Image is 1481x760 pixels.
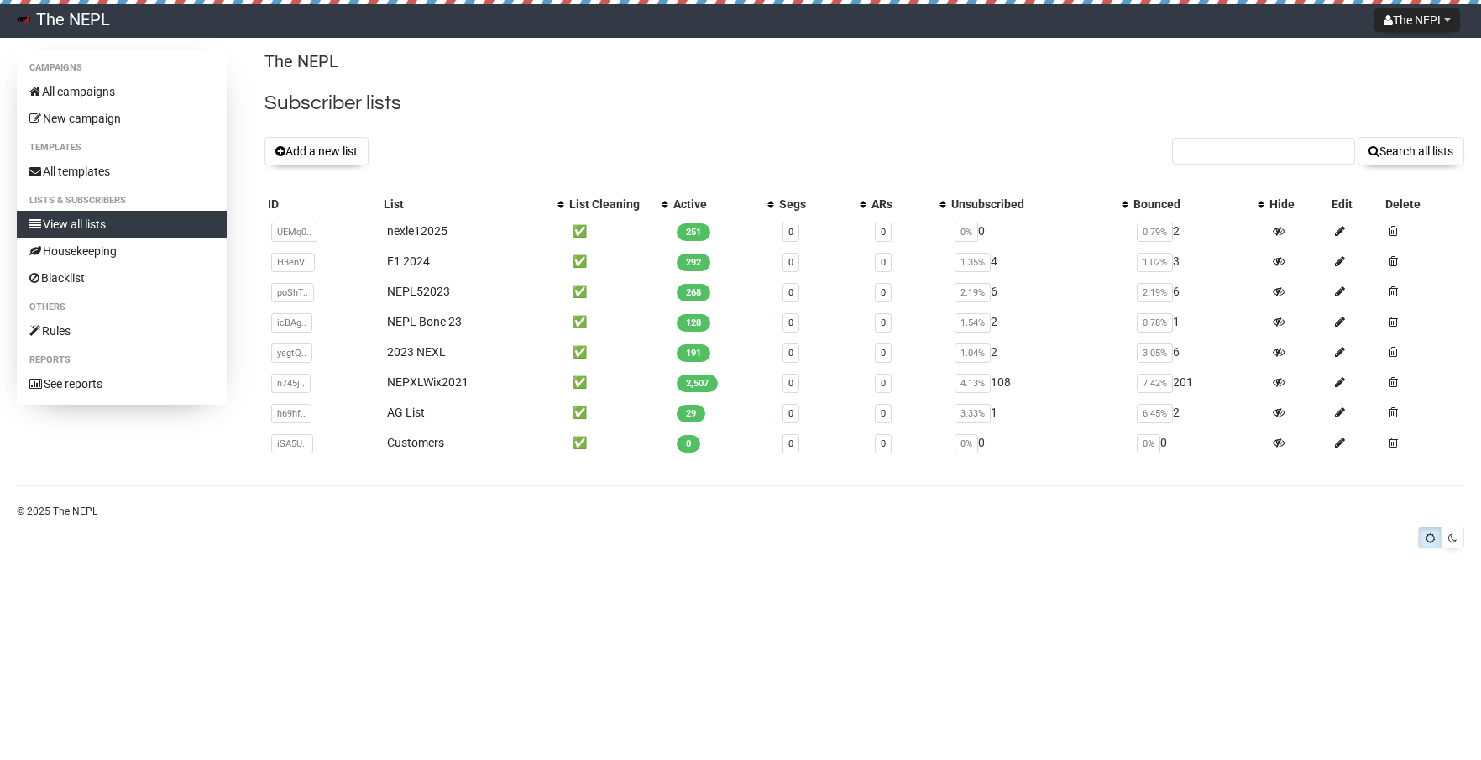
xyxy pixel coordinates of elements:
button: The NEPL [1374,8,1460,32]
div: Segs [779,196,850,212]
span: 0.78% [1137,313,1173,333]
th: ARs: No sort applied, activate to apply an ascending sort [868,192,949,216]
span: 268 [677,284,710,301]
a: 0 [788,287,793,298]
div: Edit [1332,196,1379,212]
a: 0 [788,408,793,419]
a: 0 [881,317,886,328]
span: iSA5U.. [271,434,313,453]
span: ysgtQ.. [271,343,312,363]
span: 191 [677,344,710,362]
a: 0 [881,227,886,238]
a: 0 [788,227,793,238]
div: Active [673,196,760,212]
td: 0 [948,216,1130,246]
span: UEMq0.. [271,223,317,242]
a: New campaign [17,105,227,132]
span: 0% [1137,434,1160,453]
a: 0 [881,378,886,389]
span: 29 [677,405,705,422]
td: ✅ [566,337,670,367]
span: 0% [955,434,978,453]
a: NEPL52023 [387,285,450,298]
li: Lists & subscribers [17,191,227,211]
a: 0 [788,317,793,328]
div: Delete [1385,196,1461,212]
th: Active: No sort applied, activate to apply an ascending sort [670,192,777,216]
td: ✅ [566,397,670,427]
li: Reports [17,350,227,370]
th: Hide: No sort applied, sorting is disabled [1266,192,1328,216]
td: 4 [948,246,1130,276]
div: ARs [871,196,932,212]
th: ID: No sort applied, sorting is disabled [264,192,381,216]
a: 0 [788,438,793,449]
td: ✅ [566,216,670,246]
th: Delete: No sort applied, sorting is disabled [1382,192,1464,216]
td: ✅ [566,246,670,276]
a: Blacklist [17,265,227,291]
a: NEPXLWix2021 [387,375,468,389]
th: Segs: No sort applied, activate to apply an ascending sort [776,192,867,216]
span: 3.05% [1137,343,1173,363]
p: The NEPL [264,50,1464,73]
a: Customers [387,436,444,449]
span: 2,507 [677,375,718,392]
a: 0 [881,408,886,419]
span: n745j.. [271,374,311,393]
td: 6 [948,276,1130,307]
h2: Subscriber lists [264,88,1464,118]
a: 0 [788,348,793,359]
td: 108 [948,367,1130,397]
span: 128 [677,314,710,332]
li: Others [17,297,227,317]
span: 0 [677,435,700,453]
a: 0 [881,348,886,359]
td: 0 [1130,427,1266,458]
a: See reports [17,370,227,397]
button: Add a new list [264,137,369,165]
a: 0 [881,438,886,449]
span: 3.33% [955,404,991,423]
a: E1 2024 [387,254,430,268]
div: Bounced [1133,196,1249,212]
th: Edit: No sort applied, sorting is disabled [1328,192,1382,216]
span: 2.19% [955,283,991,302]
a: All templates [17,158,227,185]
a: Housekeeping [17,238,227,265]
td: 2 [948,307,1130,337]
a: 0 [881,257,886,268]
span: 6.45% [1137,404,1173,423]
td: 2 [1130,216,1266,246]
span: 292 [677,254,710,271]
a: View all lists [17,211,227,238]
span: 1.04% [955,343,991,363]
p: © 2025 The NEPL [17,502,1464,521]
td: 6 [1130,337,1266,367]
span: 0% [955,223,978,242]
span: poShT.. [271,283,314,302]
a: AG List [387,406,425,419]
th: List: No sort applied, activate to apply an ascending sort [380,192,565,216]
a: 0 [788,257,793,268]
button: Search all lists [1358,137,1464,165]
div: Hide [1269,196,1325,212]
span: 0.79% [1137,223,1173,242]
td: 0 [948,427,1130,458]
span: 4.13% [955,374,991,393]
li: Campaigns [17,58,227,78]
a: nexle12025 [387,224,447,238]
td: 201 [1130,367,1266,397]
td: 2 [1130,397,1266,427]
a: NEPL Bone 23 [387,315,462,328]
span: 251 [677,223,710,241]
td: ✅ [566,276,670,307]
div: Unsubscribed [951,196,1113,212]
div: List [384,196,548,212]
span: 1.02% [1137,253,1173,272]
th: List Cleaning: No sort applied, activate to apply an ascending sort [566,192,670,216]
td: 1 [1130,307,1266,337]
a: 0 [788,378,793,389]
td: 1 [948,397,1130,427]
a: 2023 NEXL [387,345,446,359]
